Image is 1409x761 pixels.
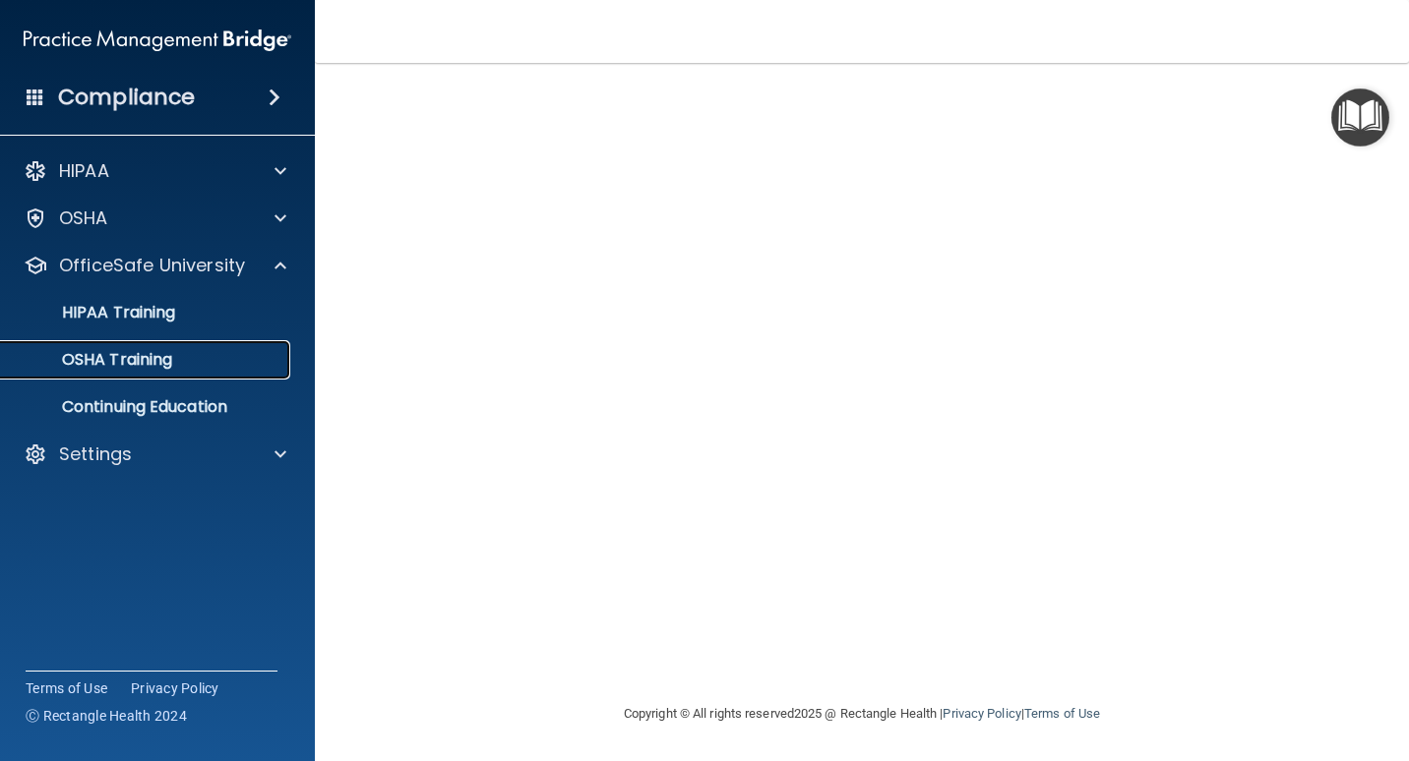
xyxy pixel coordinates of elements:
[59,206,108,230] p: OSHA
[58,84,195,111] h4: Compliance
[59,159,109,183] p: HIPAA
[59,442,132,466] p: Settings
[59,254,245,277] p: OfficeSafe University
[369,70,1355,674] iframe: bbp
[943,706,1020,721] a: Privacy Policy
[503,682,1221,745] div: Copyright © All rights reserved 2025 @ Rectangle Health | |
[1311,625,1385,700] iframe: Drift Widget Chat Controller
[13,303,175,322] p: HIPAA Training
[26,678,107,698] a: Terms of Use
[24,206,286,230] a: OSHA
[13,350,172,370] p: OSHA Training
[24,442,286,466] a: Settings
[131,678,219,698] a: Privacy Policy
[1024,706,1100,721] a: Terms of Use
[24,254,286,277] a: OfficeSafe University
[13,397,281,417] p: Continuing Education
[24,21,291,60] img: PMB logo
[24,159,286,183] a: HIPAA
[26,706,187,726] span: Ⓒ Rectangle Health 2024
[1331,88,1389,146] button: Open Resource Center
